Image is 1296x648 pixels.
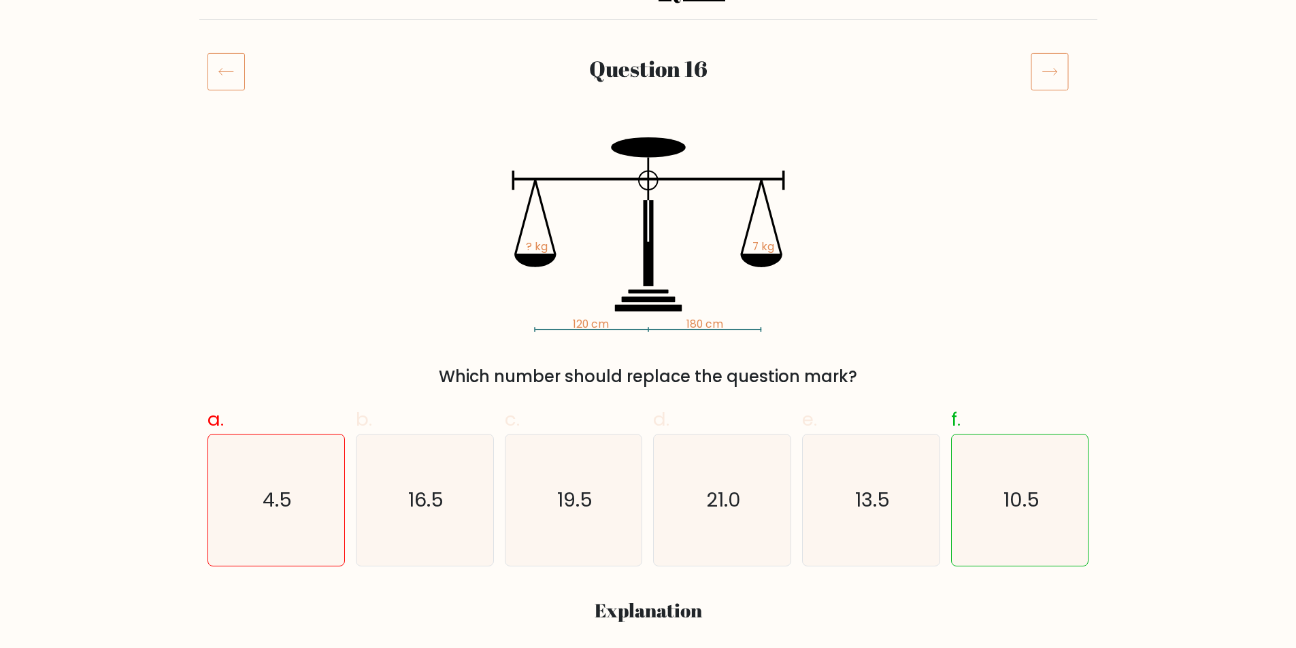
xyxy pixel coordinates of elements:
[686,316,722,332] tspan: 180 cm
[706,486,741,513] text: 21.0
[573,316,609,332] tspan: 120 cm
[505,406,520,432] span: c.
[951,406,961,432] span: f.
[216,599,1081,622] h3: Explanation
[752,239,774,254] tspan: 7 kg
[282,56,1014,82] h2: Question 16
[207,406,224,432] span: a.
[1003,486,1040,513] text: 10.5
[557,486,593,513] text: 19.5
[802,406,817,432] span: e.
[855,486,890,513] text: 13.5
[525,239,547,254] tspan: ? kg
[408,486,444,513] text: 16.5
[356,406,372,432] span: b.
[653,406,669,432] span: d.
[263,486,292,513] text: 4.5
[216,364,1081,389] div: Which number should replace the question mark?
